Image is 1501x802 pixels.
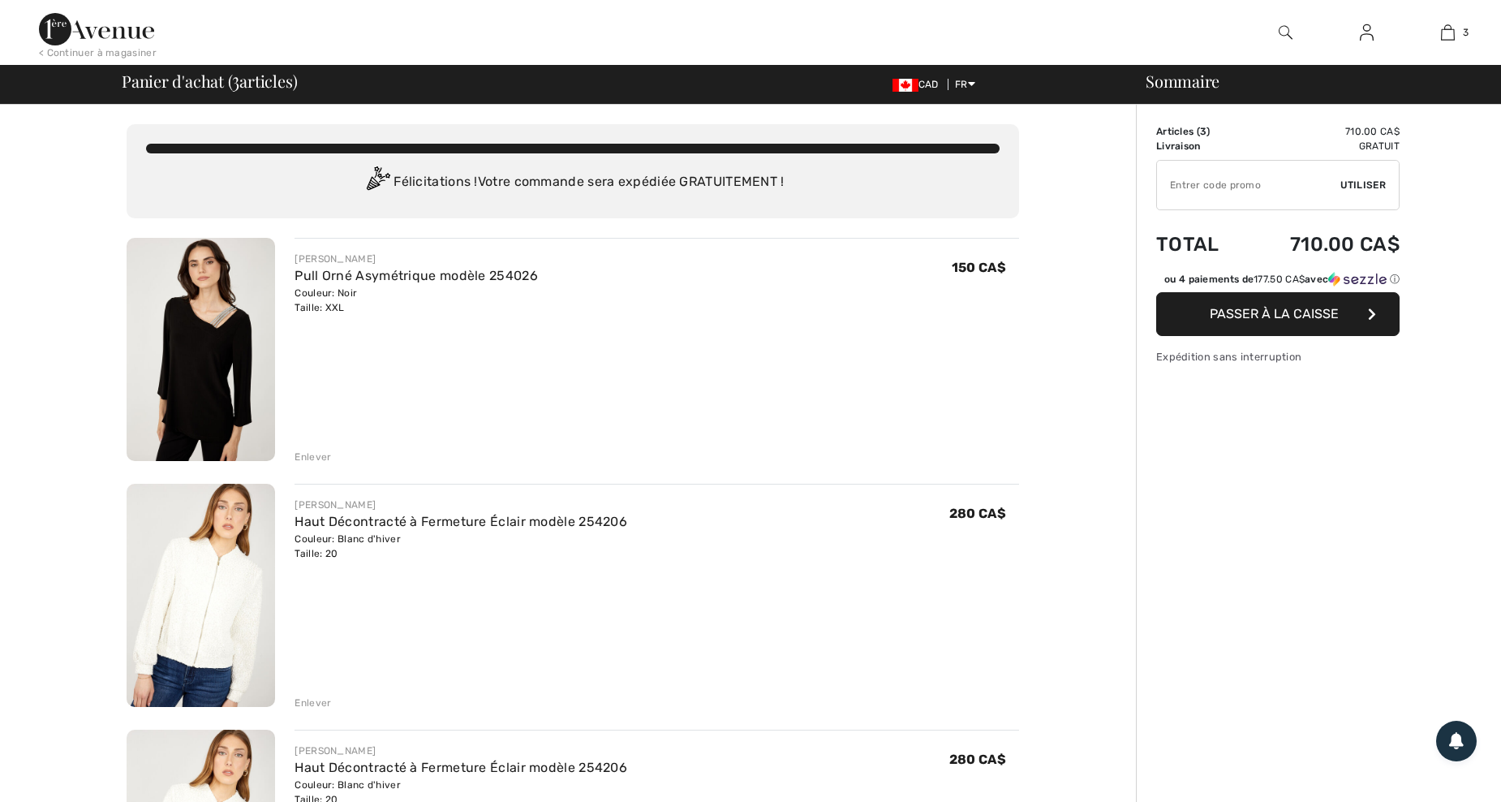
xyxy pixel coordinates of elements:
[1164,272,1400,287] div: ou 4 paiements de avec
[892,79,918,92] img: Canadian Dollar
[892,79,945,90] span: CAD
[1245,217,1400,272] td: 710.00 CA$
[1245,124,1400,139] td: 710.00 CA$
[39,13,154,45] img: 1ère Avenue
[949,752,1006,767] span: 280 CA$
[1156,124,1245,139] td: Articles ( )
[1360,23,1374,42] img: Mes infos
[1441,23,1455,42] img: Mon panier
[295,760,627,775] a: Haut Décontracté à Fermeture Éclair modèle 254206
[1156,292,1400,336] button: Passer à la caisse
[1463,25,1469,40] span: 3
[1210,306,1339,321] span: Passer à la caisse
[1347,23,1387,43] a: Se connecter
[295,744,627,758] div: [PERSON_NAME]
[39,45,157,60] div: < Continuer à magasiner
[1340,178,1386,192] span: Utiliser
[127,238,275,461] img: Pull Orné Asymétrique modèle 254026
[1157,161,1340,209] input: Code promo
[955,79,975,90] span: FR
[295,514,627,529] a: Haut Décontracté à Fermeture Éclair modèle 254206
[146,166,1000,199] div: Félicitations ! Votre commande sera expédiée GRATUITEMENT !
[1126,73,1491,89] div: Sommaire
[295,532,627,561] div: Couleur: Blanc d'hiver Taille: 20
[295,268,538,283] a: Pull Orné Asymétrique modèle 254026
[295,286,538,315] div: Couleur: Noir Taille: XXL
[361,166,394,199] img: Congratulation2.svg
[1328,272,1387,287] img: Sezzle
[122,73,297,89] span: Panier d'achat ( articles)
[1156,217,1245,272] td: Total
[1156,139,1245,153] td: Livraison
[295,498,627,512] div: [PERSON_NAME]
[952,260,1006,275] span: 150 CA$
[127,484,275,707] img: Haut Décontracté à Fermeture Éclair modèle 254206
[949,506,1006,521] span: 280 CA$
[295,252,538,266] div: [PERSON_NAME]
[1156,349,1400,364] div: Expédition sans interruption
[1156,272,1400,292] div: ou 4 paiements de177.50 CA$avecSezzle Cliquez pour en savoir plus sur Sezzle
[1408,23,1487,42] a: 3
[1279,23,1292,42] img: recherche
[232,69,239,90] span: 3
[295,450,331,464] div: Enlever
[1254,274,1305,285] span: 177.50 CA$
[1200,126,1206,137] span: 3
[1245,139,1400,153] td: Gratuit
[295,696,331,710] div: Enlever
